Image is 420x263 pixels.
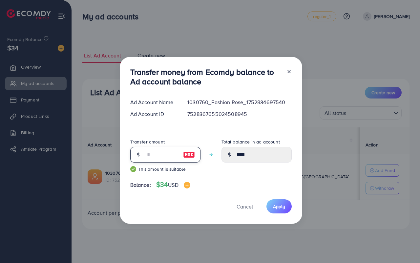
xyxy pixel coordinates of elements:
[266,199,292,213] button: Apply
[237,203,253,210] span: Cancel
[156,181,190,189] h4: $34
[182,99,297,106] div: 1030760_Fashion Rose_1752834697540
[130,166,200,172] small: This amount is suitable
[168,181,178,188] span: USD
[130,139,165,145] label: Transfer amount
[182,110,297,118] div: 7528367655024508945
[130,166,136,172] img: guide
[130,181,151,189] span: Balance:
[184,182,190,188] img: image
[183,151,195,159] img: image
[273,203,285,210] span: Apply
[228,199,261,213] button: Cancel
[221,139,280,145] label: Total balance in ad account
[125,99,182,106] div: Ad Account Name
[392,233,415,258] iframe: Chat
[130,67,281,86] h3: Transfer money from Ecomdy balance to Ad account balance
[125,110,182,118] div: Ad Account ID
